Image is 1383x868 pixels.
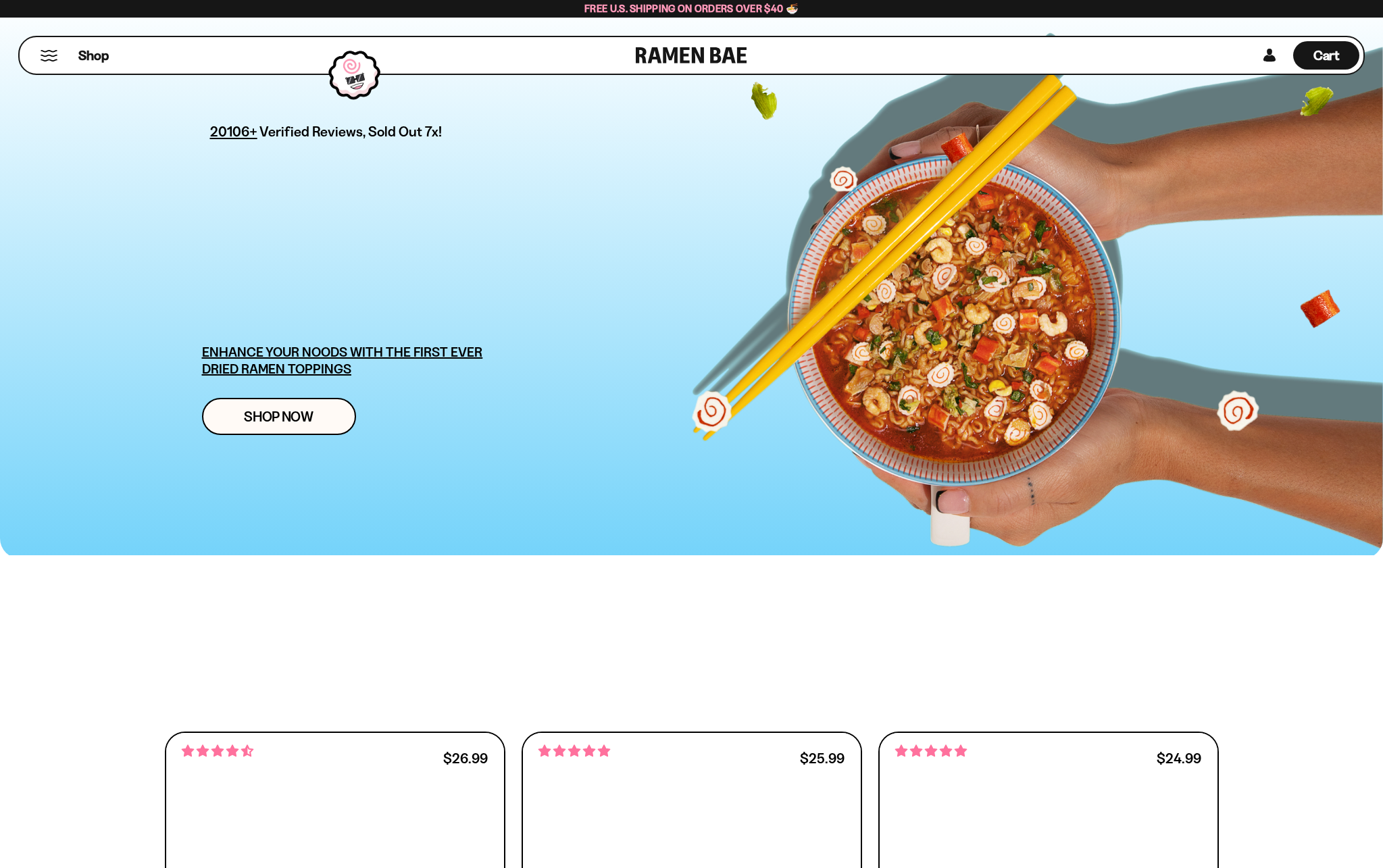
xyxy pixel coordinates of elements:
[202,398,356,435] a: Shop Now
[210,121,257,142] span: 20106+
[182,742,253,760] span: 4.68 stars
[259,123,443,140] span: Verified Reviews, Sold Out 7x!
[443,752,488,765] div: $26.99
[1293,37,1359,74] a: Cart
[78,47,109,65] span: Shop
[584,2,799,15] span: Free U.S. Shipping on Orders over $40 🍜
[895,742,967,760] span: 4.76 stars
[78,41,109,70] a: Shop
[1157,752,1201,765] div: $24.99
[40,50,58,61] button: Mobile Menu Trigger
[800,752,845,765] div: $25.99
[1313,47,1340,63] span: Cart
[244,409,313,424] span: Shop Now
[538,742,610,760] span: 4.75 stars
